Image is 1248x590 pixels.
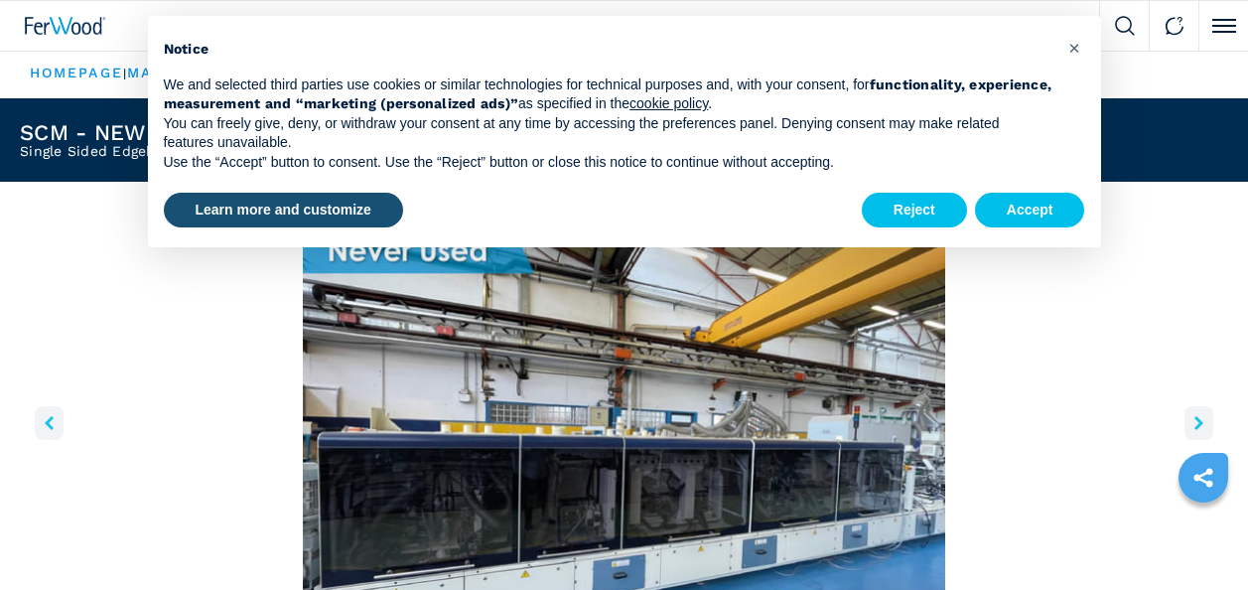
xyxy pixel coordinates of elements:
[1179,453,1228,503] a: sharethis
[975,193,1085,228] button: Accept
[127,65,216,80] a: machines
[30,65,123,80] a: HOMEPAGE
[20,144,298,158] h2: Single Sided Edgebanders
[1115,16,1135,36] img: Search
[862,193,967,228] button: Reject
[164,114,1053,153] p: You can freely give, deny, or withdraw your consent at any time by accessing the preferences pane...
[1059,32,1091,64] button: Close this notice
[25,17,106,35] img: Ferwood
[164,40,1053,60] h2: Notice
[164,75,1053,114] p: We and selected third parties use cookies or similar technologies for technical purposes and, wit...
[1165,16,1184,36] img: Contact us
[1164,501,1233,575] iframe: Chat
[164,153,1053,173] p: Use the “Accept” button to consent. Use the “Reject” button or close this notice to continue with...
[20,122,298,144] h1: SCM - NEW STEFANI ONE
[1198,1,1248,51] button: Click to toggle menu
[164,193,403,228] button: Learn more and customize
[1184,406,1213,440] button: right-button
[164,76,1052,112] strong: functionality, experience, measurement and “marketing (personalized ads)”
[1068,36,1080,60] span: ×
[35,406,64,440] button: left-button
[629,95,708,111] a: cookie policy
[123,67,127,80] span: |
